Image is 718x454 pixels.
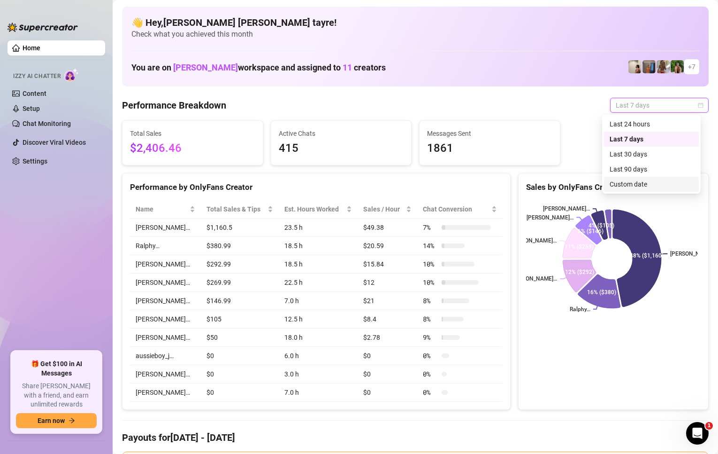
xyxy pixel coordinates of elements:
[201,237,279,255] td: $380.99
[610,164,693,174] div: Last 90 days
[642,60,656,73] img: Wayne
[130,181,503,194] div: Performance by OnlyFans Creator
[201,274,279,292] td: $269.99
[23,90,46,97] a: Content
[343,63,352,72] span: 11
[363,204,404,214] span: Sales / Hour
[130,310,201,329] td: [PERSON_NAME]…
[570,306,590,313] text: Ralphy…
[69,417,75,424] span: arrow-right
[423,259,438,269] span: 10 %
[671,250,718,257] text: [PERSON_NAME]…
[16,413,97,428] button: Earn nowarrow-right
[279,329,358,347] td: 18.0 h
[423,296,438,306] span: 8 %
[201,365,279,384] td: $0
[130,128,255,139] span: Total Sales
[423,387,438,398] span: 0 %
[130,384,201,402] td: [PERSON_NAME]…
[201,255,279,274] td: $292.99
[671,60,684,73] img: Nathaniel
[122,431,709,444] h4: Payouts for [DATE] - [DATE]
[358,384,417,402] td: $0
[610,179,693,189] div: Custom date
[279,128,404,139] span: Active Chats
[358,255,417,274] td: $15.84
[686,422,709,445] iframe: Intercom live chat
[510,238,557,244] text: [PERSON_NAME]…
[698,102,703,108] span: calendar
[358,329,417,347] td: $2.78
[284,204,344,214] div: Est. Hours Worked
[358,292,417,310] td: $21
[122,99,226,112] h4: Performance Breakdown
[201,219,279,237] td: $1,160.5
[604,177,699,192] div: Custom date
[279,219,358,237] td: 23.5 h
[604,132,699,147] div: Last 7 days
[610,134,693,144] div: Last 7 days
[136,204,188,214] span: Name
[201,384,279,402] td: $0
[358,219,417,237] td: $49.38
[423,332,438,343] span: 9 %
[657,60,670,73] img: Nathaniel
[610,119,693,129] div: Last 24 hours
[130,255,201,274] td: [PERSON_NAME]…
[16,360,97,378] span: 🎁 Get $100 in AI Messages
[417,200,503,219] th: Chat Conversion
[610,149,693,159] div: Last 30 days
[23,105,40,112] a: Setup
[423,351,438,361] span: 0 %
[358,310,417,329] td: $8.4
[130,274,201,292] td: [PERSON_NAME]…
[279,140,404,157] span: 415
[201,347,279,365] td: $0
[358,347,417,365] td: $0
[201,329,279,347] td: $50
[131,29,699,39] span: Check what you achieved this month
[130,140,255,157] span: $2,406.46
[358,365,417,384] td: $0
[64,68,79,82] img: AI Chatter
[38,417,65,424] span: Earn now
[130,237,201,255] td: Ralphy…
[130,347,201,365] td: aussieboy_j…
[201,200,279,219] th: Total Sales & Tips
[423,204,489,214] span: Chat Conversion
[279,384,358,402] td: 7.0 h
[604,162,699,177] div: Last 90 days
[526,181,701,194] div: Sales by OnlyFans Creator
[688,62,695,72] span: + 7
[527,214,573,221] text: [PERSON_NAME]…
[358,237,417,255] td: $20.59
[8,23,78,32] img: logo-BBDzfeDw.svg
[423,314,438,324] span: 8 %
[705,422,713,430] span: 1
[279,347,358,365] td: 6.0 h
[23,44,40,52] a: Home
[206,204,266,214] span: Total Sales & Tips
[131,63,386,73] h1: You are on workspace and assigned to creators
[173,63,238,72] span: [PERSON_NAME]
[130,219,201,237] td: [PERSON_NAME]…
[130,292,201,310] td: [PERSON_NAME]…
[23,120,71,127] a: Chat Monitoring
[427,140,552,157] span: 1861
[23,139,86,146] a: Discover Viral Videos
[423,222,438,233] span: 7 %
[279,365,358,384] td: 3.0 h
[279,255,358,274] td: 18.5 h
[358,200,417,219] th: Sales / Hour
[16,382,97,409] span: Share [PERSON_NAME] with a friend, and earn unlimited rewards
[628,60,642,73] img: Ralphy
[604,117,699,132] div: Last 24 hours
[23,157,47,165] a: Settings
[201,292,279,310] td: $146.99
[131,16,699,29] h4: 👋 Hey, [PERSON_NAME] [PERSON_NAME] tayre !
[279,292,358,310] td: 7.0 h
[279,274,358,292] td: 22.5 h
[427,128,552,139] span: Messages Sent
[543,206,590,212] text: [PERSON_NAME]…
[201,310,279,329] td: $105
